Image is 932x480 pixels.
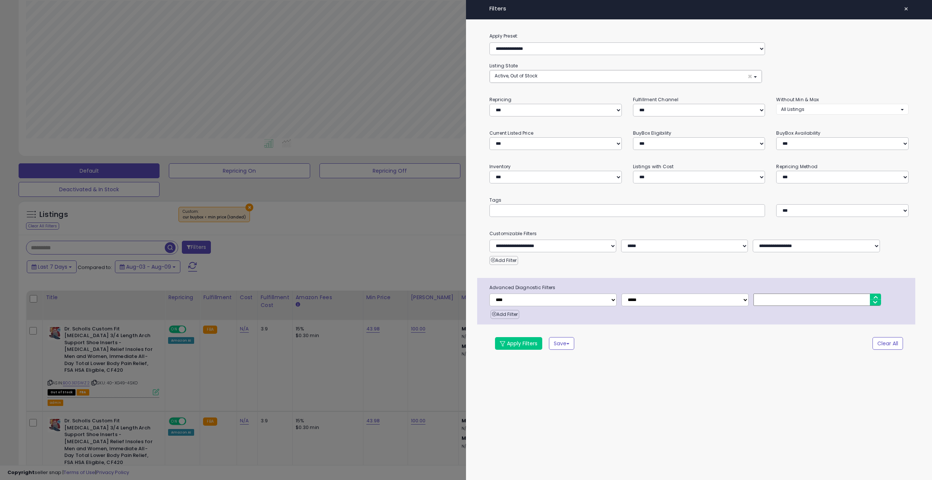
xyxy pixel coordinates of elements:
[489,130,533,136] small: Current Listed Price
[491,310,519,319] button: Add Filter
[484,196,915,204] small: Tags
[495,73,537,79] span: Active, Out of Stock
[484,32,915,40] label: Apply Preset:
[872,337,903,350] button: Clear All
[484,284,916,292] span: Advanced Diagnostic Filters
[776,96,819,103] small: Without Min & Max
[489,256,518,265] button: Add Filter
[904,4,909,14] span: ×
[489,6,909,12] h4: Filters
[484,230,915,238] small: Customizable Filters
[489,163,511,170] small: Inventory
[776,104,909,115] button: All Listings
[490,70,762,83] button: Active, Out of Stock ×
[748,73,752,80] span: ×
[495,337,542,350] button: Apply Filters
[633,163,674,170] small: Listings with Cost
[549,337,574,350] button: Save
[633,130,672,136] small: BuyBox Eligibility
[776,163,817,170] small: Repricing Method
[489,96,512,103] small: Repricing
[901,4,912,14] button: ×
[489,63,518,69] small: Listing State
[781,106,804,112] span: All Listings
[776,130,820,136] small: BuyBox Availability
[633,96,678,103] small: Fulfillment Channel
